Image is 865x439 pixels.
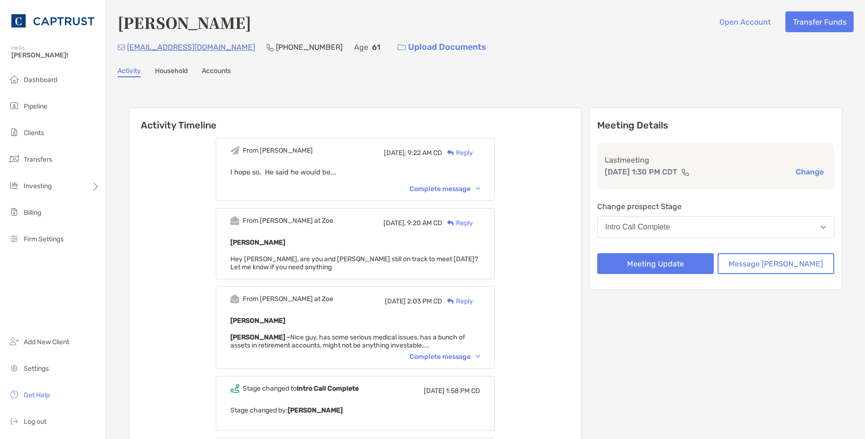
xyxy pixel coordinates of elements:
button: Change [793,167,827,177]
div: Reply [442,148,473,158]
div: Complete message [410,353,480,361]
div: From [PERSON_NAME] at Zoe [243,217,333,225]
img: CAPTRUST Logo [11,4,94,38]
a: Household [155,67,188,77]
img: Chevron icon [476,355,480,358]
img: Reply icon [447,150,454,156]
img: pipeline icon [9,100,20,111]
img: add_new_client icon [9,336,20,347]
span: Settings [24,365,49,373]
p: [PHONE_NUMBER] [276,41,343,53]
span: 2:03 PM CD [407,297,442,305]
span: Nice guy, has some serious medical issues, has a bunch of assets in retirement accounts, might no... [230,333,465,349]
span: [DATE], [383,219,406,227]
a: Upload Documents [392,37,492,57]
span: Hey [PERSON_NAME], are you and [PERSON_NAME] still on track to meet [DATE]? Let me know if you ne... [230,255,478,271]
img: logout icon [9,415,20,427]
b: Intro Call Complete [297,384,359,393]
div: From [PERSON_NAME] at Zoe [243,295,333,303]
span: I hope so. He said he would be... [230,168,336,176]
span: 9:20 AM CD [407,219,442,227]
div: Reply [442,218,473,228]
img: get-help icon [9,389,20,400]
img: Event icon [230,146,239,155]
strong: [PERSON_NAME] - [230,333,290,341]
img: firm-settings icon [9,233,20,244]
p: Stage changed by: [230,404,480,416]
img: Reply icon [447,298,454,304]
a: Activity [118,67,141,77]
div: Stage changed to [243,384,359,393]
p: Age [354,41,368,53]
span: Log out [24,418,46,426]
div: Intro Call Complete [605,223,670,231]
span: Billing [24,209,41,217]
p: Meeting Details [597,119,834,131]
b: [PERSON_NAME] [230,317,285,325]
button: Transfer Funds [785,11,854,32]
img: transfers icon [9,153,20,165]
p: [EMAIL_ADDRESS][DOMAIN_NAME] [127,41,255,53]
img: Event icon [230,384,239,393]
span: Investing [24,182,52,190]
span: [PERSON_NAME]! [11,51,100,59]
span: Pipeline [24,102,47,110]
img: Chevron icon [476,187,480,190]
span: Add New Client [24,338,69,346]
span: 1:58 PM CD [446,387,480,395]
h4: [PERSON_NAME] [118,11,251,33]
img: Event icon [230,294,239,303]
span: [DATE] [424,387,445,395]
span: Dashboard [24,76,57,84]
p: 61 [372,41,380,53]
img: button icon [398,44,406,51]
span: Firm Settings [24,235,64,243]
img: Phone Icon [266,44,274,51]
img: investing icon [9,180,20,191]
img: billing icon [9,206,20,218]
img: Email Icon [118,45,125,50]
span: 9:22 AM CD [408,149,442,157]
p: Change prospect Stage [597,201,834,212]
b: [PERSON_NAME] [288,406,343,414]
img: Open dropdown arrow [820,226,826,229]
button: Open Account [712,11,778,32]
img: Event icon [230,216,239,225]
div: Reply [442,296,473,306]
h6: Activity Timeline [129,108,581,131]
b: [PERSON_NAME] [230,238,285,247]
span: Clients [24,129,44,137]
p: Last meeting [605,154,827,166]
button: Intro Call Complete [597,216,834,238]
button: Message [PERSON_NAME] [718,253,834,274]
div: From [PERSON_NAME] [243,146,313,155]
span: [DATE] [385,297,406,305]
img: dashboard icon [9,73,20,85]
span: Transfers [24,155,52,164]
span: Get Help [24,391,50,399]
button: Meeting Update [597,253,714,274]
img: settings icon [9,362,20,374]
img: Reply icon [447,220,454,226]
a: Accounts [202,67,231,77]
div: Complete message [410,185,480,193]
img: clients icon [9,127,20,138]
span: [DATE], [384,149,406,157]
img: communication type [681,168,690,176]
p: [DATE] 1:30 PM CDT [605,166,677,178]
